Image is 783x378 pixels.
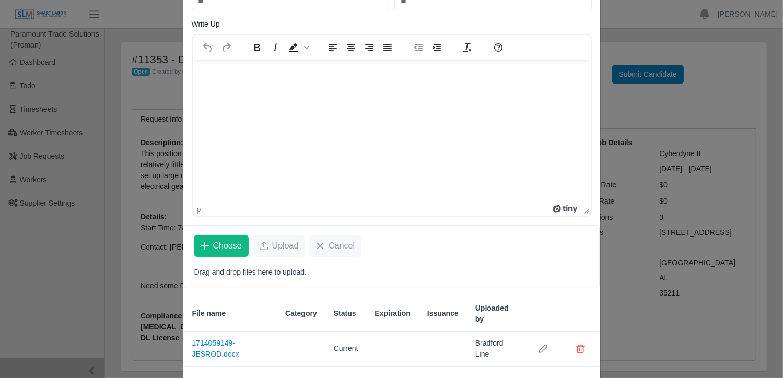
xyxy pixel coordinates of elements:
p: Drag and drop files here to upload. [194,267,589,278]
span: Choose [213,240,242,252]
span: Cancel [329,240,355,252]
button: Delete file [570,338,591,359]
button: Align right [360,40,378,55]
span: Upload [272,240,299,252]
span: Expiration [375,308,410,319]
button: Increase indent [428,40,446,55]
div: p [197,205,201,214]
button: Align left [324,40,342,55]
button: Upload [253,235,306,257]
label: Write Up [192,19,220,30]
div: Press the Up and Down arrow keys to resize the editor. [580,203,591,216]
div: Background color Black [285,40,311,55]
button: Clear formatting [459,40,476,55]
td: — [366,332,418,367]
td: — [419,332,467,367]
button: Undo [199,40,217,55]
span: Status [334,308,356,319]
iframe: Rich Text Area [193,60,591,203]
a: 1714059149-JESROD.docx [192,339,239,358]
a: Powered by Tiny [553,205,579,214]
span: File name [192,308,226,319]
td: Current [325,332,367,367]
td: — [277,332,325,367]
button: Justify [379,40,396,55]
span: Uploaded by [475,303,516,325]
button: Redo [217,40,235,55]
button: Bold [248,40,266,55]
span: Issuance [427,308,459,319]
button: Cancel [309,235,361,257]
button: Decrease indent [410,40,427,55]
td: Bradford Line [467,332,524,367]
button: Align center [342,40,360,55]
button: Italic [266,40,284,55]
button: Help [489,40,507,55]
button: Choose [194,235,249,257]
span: Category [285,308,317,319]
button: Row Edit [533,338,554,359]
